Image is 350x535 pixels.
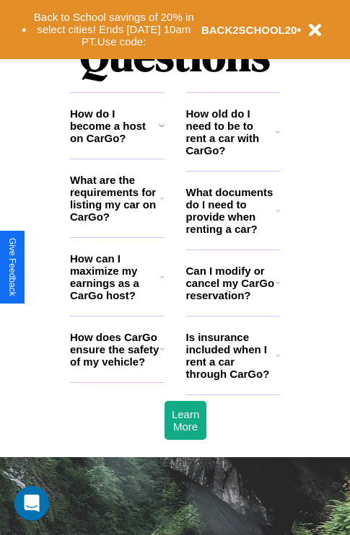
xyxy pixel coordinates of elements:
button: Back to School savings of 20% in select cities! Ends [DATE] 10am PT.Use code: [27,7,201,52]
button: Learn More [165,401,206,440]
h3: How old do I need to be to rent a car with CarGo? [186,107,276,156]
div: Give Feedback [7,238,17,296]
iframe: Intercom live chat [14,486,49,521]
h3: How does CarGo ensure the safety of my vehicle? [70,331,160,368]
h3: Is insurance included when I rent a car through CarGo? [186,331,276,380]
h3: What are the requirements for listing my car on CarGo? [70,174,160,223]
b: BACK2SCHOOL20 [201,24,297,36]
h3: What documents do I need to provide when renting a car? [186,186,277,235]
h3: Can I modify or cancel my CarGo reservation? [186,265,276,301]
h3: How do I become a host on CarGo? [70,107,159,144]
h3: How can I maximize my earnings as a CarGo host? [70,252,160,301]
